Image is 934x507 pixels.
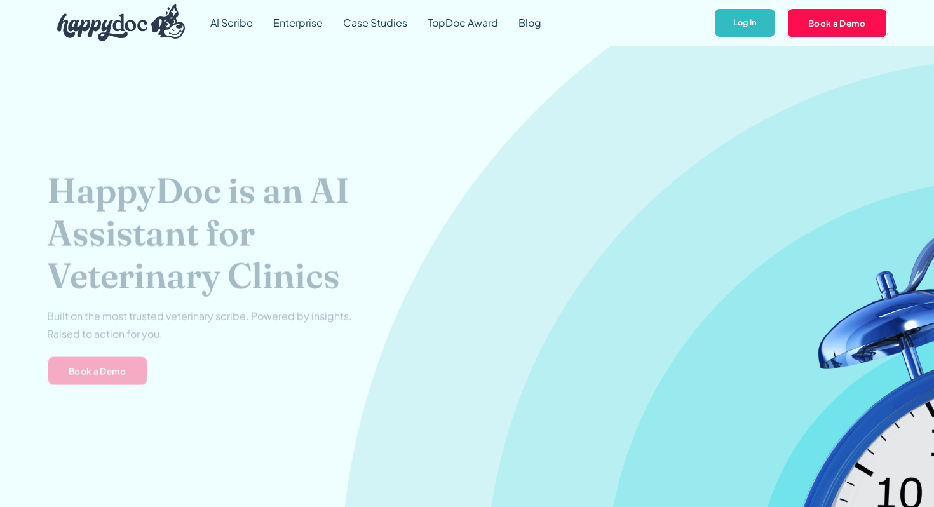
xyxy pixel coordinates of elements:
[787,8,888,38] a: Book a Demo
[714,8,776,39] a: Log In
[47,1,186,44] a: home
[57,4,186,41] img: HappyDoc Logo: A happy dog with his ear up, listening.
[47,169,425,297] h1: HappyDoc is an AI Assistant for Veterinary Clinics
[47,356,148,386] a: Book a Demo
[47,307,352,342] p: Built on the most trusted veterinary scribe. Powered by insights. Raised to action for you.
